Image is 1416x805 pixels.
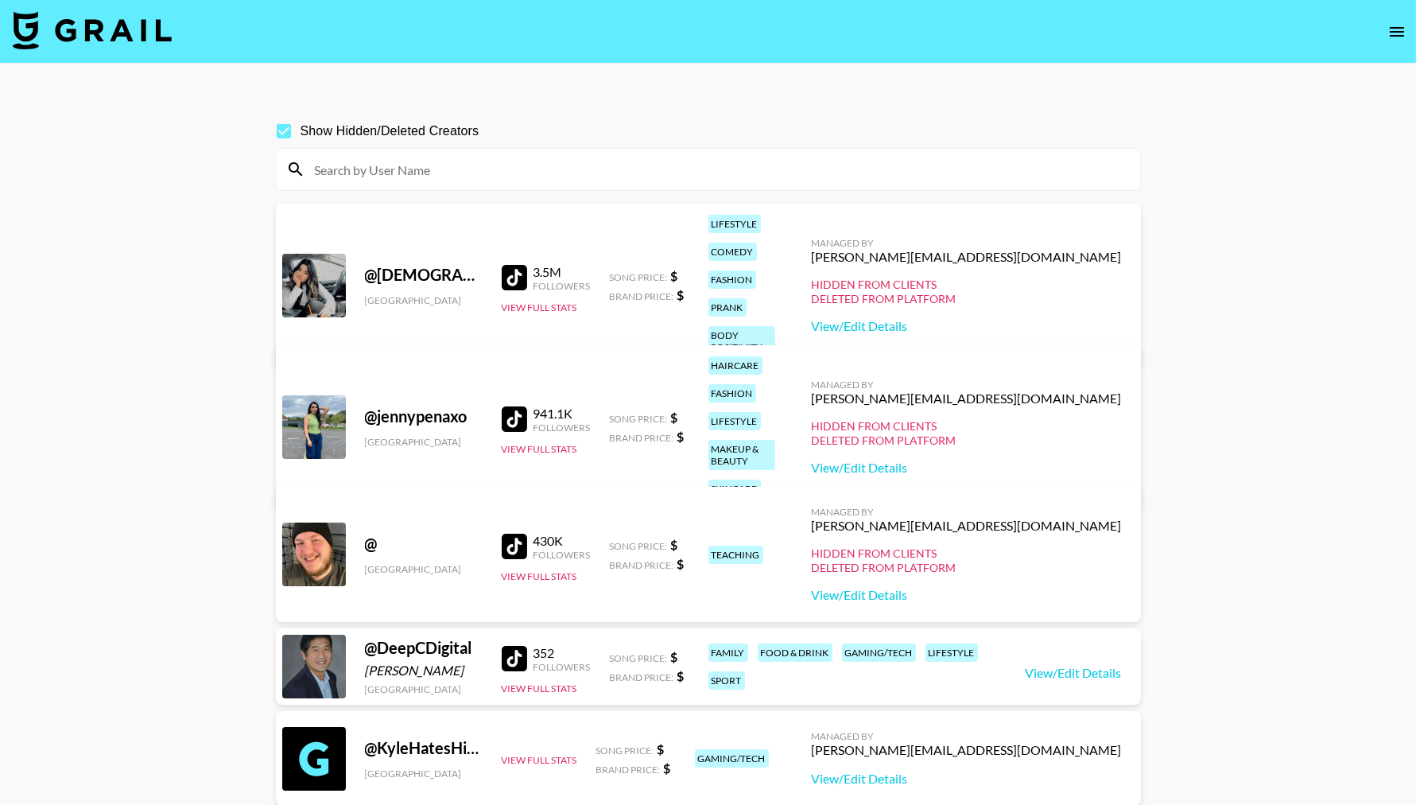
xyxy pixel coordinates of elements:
div: [PERSON_NAME][EMAIL_ADDRESS][DOMAIN_NAME] [812,742,1122,758]
strong: $ [671,649,678,664]
a: View/Edit Details [812,460,1122,476]
div: skincare [708,480,761,498]
input: Search by User Name [305,157,1131,182]
div: 3.5M [533,264,591,280]
button: View Full Stats [502,754,577,766]
div: comedy [708,243,757,261]
div: 352 [533,645,591,661]
span: Song Price: [596,745,654,756]
strong: $ [671,537,678,552]
strong: $ [658,741,665,756]
strong: $ [677,668,685,683]
button: View Full Stats [502,443,577,455]
strong: $ [671,268,678,283]
img: Grail Talent [13,11,172,49]
div: gaming/tech [842,644,916,662]
div: Managed By [812,237,1122,249]
div: [GEOGRAPHIC_DATA] [365,294,483,306]
div: [PERSON_NAME] [365,663,483,679]
span: Brand Price: [610,290,674,302]
div: Deleted from Platform [812,434,1122,448]
div: [GEOGRAPHIC_DATA] [365,768,483,780]
button: View Full Stats [502,682,577,694]
div: [PERSON_NAME][EMAIL_ADDRESS][DOMAIN_NAME] [812,391,1122,406]
span: Song Price: [610,271,668,283]
div: prank [708,298,747,317]
div: [GEOGRAPHIC_DATA] [365,436,483,448]
span: Brand Price: [610,432,674,444]
div: Followers [533,549,591,561]
div: @ KyleHatesHiking [365,738,483,758]
span: Brand Price: [610,559,674,571]
div: Deleted from Platform [812,292,1122,306]
div: Followers [533,422,591,434]
div: lifestyle [925,644,978,662]
div: 430K [533,533,591,549]
button: View Full Stats [502,570,577,582]
a: View/Edit Details [812,587,1122,603]
div: [GEOGRAPHIC_DATA] [365,683,483,695]
div: fashion [708,270,756,289]
span: Show Hidden/Deleted Creators [301,122,479,141]
div: haircare [708,356,762,375]
div: Hidden from Clients [812,278,1122,292]
strong: $ [671,410,678,425]
div: Deleted from Platform [812,561,1122,575]
div: Managed By [812,379,1122,391]
div: [PERSON_NAME][EMAIL_ADDRESS][DOMAIN_NAME] [812,249,1122,265]
div: family [708,644,748,662]
span: Brand Price: [596,764,661,776]
div: @ jennypenaxo [365,406,483,426]
button: open drawer [1381,16,1413,48]
strong: $ [677,556,685,571]
div: @ DeepCDigital [365,638,483,658]
div: Hidden from Clients [812,419,1122,434]
div: @ [DEMOGRAPHIC_DATA] [365,265,483,285]
a: View/Edit Details [1026,665,1122,681]
div: Managed By [812,506,1122,518]
a: View/Edit Details [812,771,1122,787]
strong: $ [677,287,685,302]
div: Managed By [812,730,1122,742]
div: Followers [533,661,591,673]
div: body positivity [708,326,775,356]
div: makeup & beauty [708,440,775,470]
div: Hidden from Clients [812,546,1122,561]
a: View/Edit Details [812,318,1122,334]
div: lifestyle [708,215,761,233]
div: sport [708,671,745,690]
div: fashion [708,384,756,402]
div: food & drink [758,644,832,662]
span: Brand Price: [610,671,674,683]
span: Song Price: [610,540,668,552]
span: Song Price: [610,413,668,425]
div: [PERSON_NAME][EMAIL_ADDRESS][DOMAIN_NAME] [812,518,1122,534]
button: View Full Stats [502,301,577,313]
span: Song Price: [610,652,668,664]
div: 941.1K [533,406,591,422]
div: teaching [708,546,763,564]
div: @ [365,534,483,554]
div: [GEOGRAPHIC_DATA] [365,563,483,575]
strong: $ [664,760,671,776]
div: lifestyle [708,412,761,430]
strong: $ [677,429,685,444]
div: Followers [533,280,591,292]
div: gaming/tech [695,749,769,768]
